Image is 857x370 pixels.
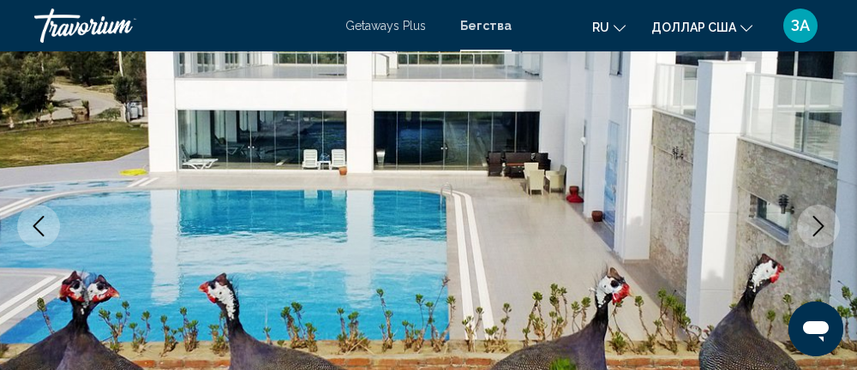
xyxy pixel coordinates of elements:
a: Getaways Plus [345,19,426,33]
button: Изменить валюту [651,15,752,39]
font: ЗА [791,16,810,34]
button: Next image [797,205,840,248]
button: Previous image [17,205,60,248]
button: Изменить язык [592,15,626,39]
a: Бегства [460,19,512,33]
font: доллар США [651,21,736,34]
a: Травориум [34,9,328,43]
font: ru [592,21,609,34]
iframe: Кнопка для запуска окна сообщений [788,301,843,356]
button: Меню пользователя [778,8,823,44]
